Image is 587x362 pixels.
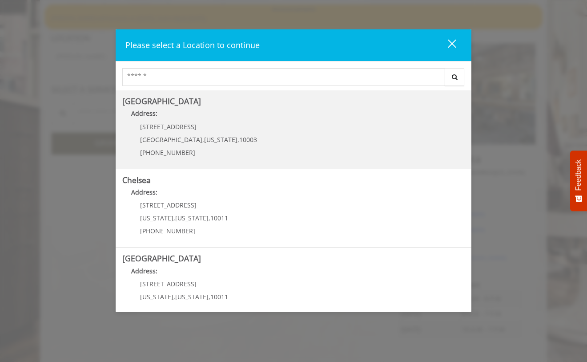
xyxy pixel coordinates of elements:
[570,150,587,211] button: Feedback - Show survey
[122,68,465,90] div: Center Select
[140,214,173,222] span: [US_STATE]
[140,201,197,209] span: [STREET_ADDRESS]
[239,135,257,144] span: 10003
[140,280,197,288] span: [STREET_ADDRESS]
[204,135,237,144] span: [US_STATE]
[122,253,201,264] b: [GEOGRAPHIC_DATA]
[125,40,260,50] span: Please select a Location to continue
[122,175,151,185] b: Chelsea
[202,135,204,144] span: ,
[131,267,157,275] b: Address:
[140,148,195,157] span: [PHONE_NUMBER]
[140,227,195,235] span: [PHONE_NUMBER]
[209,214,210,222] span: ,
[175,214,209,222] span: [US_STATE]
[237,135,239,144] span: ,
[209,293,210,301] span: ,
[210,214,228,222] span: 10011
[438,39,455,52] div: close dialog
[173,214,175,222] span: ,
[175,293,209,301] span: [US_STATE]
[131,188,157,196] b: Address:
[140,305,195,314] span: [PHONE_NUMBER]
[122,68,445,86] input: Search Center
[140,293,173,301] span: [US_STATE]
[140,122,197,131] span: [STREET_ADDRESS]
[173,293,175,301] span: ,
[122,96,201,106] b: [GEOGRAPHIC_DATA]
[131,109,157,118] b: Address:
[140,135,202,144] span: [GEOGRAPHIC_DATA]
[450,74,460,80] i: Search button
[210,293,228,301] span: 10011
[575,159,583,191] span: Feedback
[431,36,462,54] button: close dialog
